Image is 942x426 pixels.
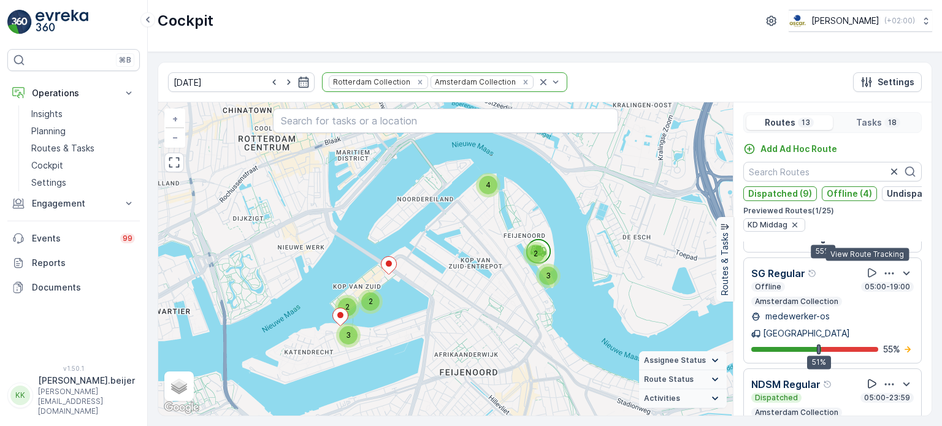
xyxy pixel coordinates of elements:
[808,268,818,278] div: Help Tooltip Icon
[754,282,783,292] p: Offline
[751,377,821,392] p: NDSM Regular
[32,281,135,294] p: Documents
[26,174,140,191] a: Settings
[26,123,140,140] a: Planning
[743,186,817,201] button: Dispatched (9)
[534,249,538,258] span: 2
[743,206,922,216] p: Previewed Routes ( 1 / 25 )
[789,10,932,32] button: [PERSON_NAME](+02:00)
[763,310,830,322] p: medewerker-os
[161,400,202,416] img: Google
[7,191,140,216] button: Engagement
[754,408,840,417] p: Amsterdam Collection
[748,188,812,200] p: Dispatched (9)
[800,118,811,127] p: 13
[883,343,900,356] p: 55 %
[863,393,911,403] p: 05:00-23:59
[31,125,66,137] p: Planning
[811,15,879,27] p: [PERSON_NAME]
[36,10,88,34] img: logo_light-DOdMpM7g.png
[519,77,532,87] div: Remove Amsterdam Collection
[743,162,922,181] input: Search Routes
[172,113,178,124] span: +
[7,251,140,275] a: Reports
[719,232,731,295] p: Routes & Tasks
[639,389,727,408] summary: Activities
[853,72,922,92] button: Settings
[878,76,914,88] p: Settings
[765,116,795,129] p: Routes
[166,110,184,128] a: Zoom In
[38,375,135,387] p: [PERSON_NAME].beijer
[335,295,359,319] div: 2
[158,11,213,31] p: Cockpit
[32,257,135,269] p: Reports
[431,76,518,88] div: Amsterdam Collection
[639,370,727,389] summary: Route Status
[7,81,140,105] button: Operations
[760,143,837,155] p: Add Ad Hoc Route
[168,72,315,92] input: dd/mm/yyyy
[172,132,178,142] span: −
[166,128,184,146] a: Zoom Out
[413,77,427,87] div: Remove Rotterdam Collection
[789,14,806,28] img: basis-logo_rgb2x.png
[825,248,909,261] div: View Route Tracking
[807,356,831,369] div: 51%
[346,330,351,340] span: 3
[329,76,412,88] div: Rotterdam Collection
[336,323,361,348] div: 3
[31,108,63,120] p: Insights
[32,87,115,99] p: Operations
[748,220,787,230] span: KD Middag
[7,10,32,34] img: logo
[827,188,872,200] p: Offline (4)
[644,375,694,384] span: Route Status
[166,373,193,400] a: Layers
[486,180,491,189] span: 4
[38,387,135,416] p: [PERSON_NAME][EMAIL_ADDRESS][DOMAIN_NAME]
[644,394,680,403] span: Activities
[7,226,140,251] a: Events99
[546,271,551,280] span: 3
[369,297,373,306] span: 2
[823,379,833,389] div: Help Tooltip Icon
[32,197,115,210] p: Engagement
[32,232,113,245] p: Events
[358,289,383,314] div: 2
[644,356,706,365] span: Assignee Status
[26,105,140,123] a: Insights
[754,393,799,403] p: Dispatched
[161,400,202,416] a: Open this area in Google Maps (opens a new window)
[7,365,140,372] span: v 1.50.1
[639,351,727,370] summary: Assignee Status
[751,266,805,281] p: SG Regular
[123,234,132,243] p: 99
[743,143,837,155] a: Add Ad Hoc Route
[884,16,915,26] p: ( +02:00 )
[31,159,63,172] p: Cockpit
[822,186,877,201] button: Offline (4)
[754,297,840,306] p: Amsterdam Collection
[7,275,140,300] a: Documents
[10,386,30,405] div: KK
[811,245,835,258] div: 55%
[476,173,500,197] div: 4
[345,302,350,311] span: 2
[863,282,911,292] p: 05:00-19:00
[856,116,882,129] p: Tasks
[536,264,561,288] div: 3
[523,242,548,266] div: 2
[26,157,140,174] a: Cockpit
[7,375,140,416] button: KK[PERSON_NAME].beijer[PERSON_NAME][EMAIL_ADDRESS][DOMAIN_NAME]
[273,108,618,133] input: Search for tasks or a location
[887,118,898,127] p: 18
[31,142,94,154] p: Routes & Tasks
[119,55,131,65] p: ⌘B
[26,140,140,157] a: Routes & Tasks
[31,177,66,189] p: Settings
[763,327,850,340] p: [GEOGRAPHIC_DATA]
